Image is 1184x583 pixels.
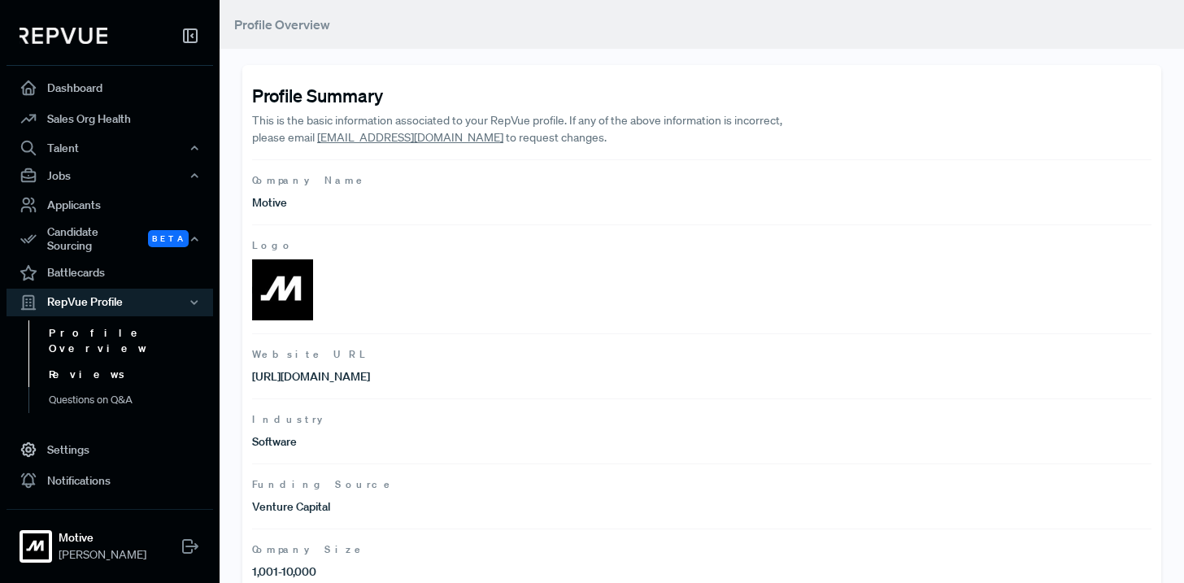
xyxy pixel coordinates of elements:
span: Beta [148,230,189,247]
a: Settings [7,434,213,465]
span: [PERSON_NAME] [59,546,146,563]
p: Software [252,433,702,450]
img: RepVue [20,28,107,44]
img: Motive [23,533,49,559]
a: Sales Org Health [7,103,213,134]
img: Logo [252,259,313,320]
span: Profile Overview [234,16,330,33]
p: This is the basic information associated to your RepVue profile. If any of the above information ... [252,112,792,146]
span: Industry [252,412,1151,427]
span: Company Size [252,542,1151,557]
a: [EMAIL_ADDRESS][DOMAIN_NAME] [317,130,503,145]
button: Talent [7,134,213,162]
a: Dashboard [7,72,213,103]
a: Questions on Q&A [28,387,235,413]
span: Funding Source [252,477,1151,492]
a: Profile Overview [28,320,235,362]
a: Reviews [28,362,235,388]
div: Candidate Sourcing [7,220,213,258]
a: Notifications [7,465,213,496]
p: Venture Capital [252,498,702,516]
h4: Profile Summary [252,85,1151,106]
button: Candidate Sourcing Beta [7,220,213,258]
span: Website URL [252,347,1151,362]
button: Jobs [7,162,213,189]
a: Applicants [7,189,213,220]
p: Motive [252,194,702,211]
a: Battlecards [7,258,213,289]
p: 1,001-10,000 [252,563,702,581]
button: RepVue Profile [7,289,213,316]
span: Company Name [252,173,1151,188]
a: MotiveMotive[PERSON_NAME] [7,509,213,570]
span: Logo [252,238,1151,253]
p: [URL][DOMAIN_NAME] [252,368,702,385]
strong: Motive [59,529,146,546]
